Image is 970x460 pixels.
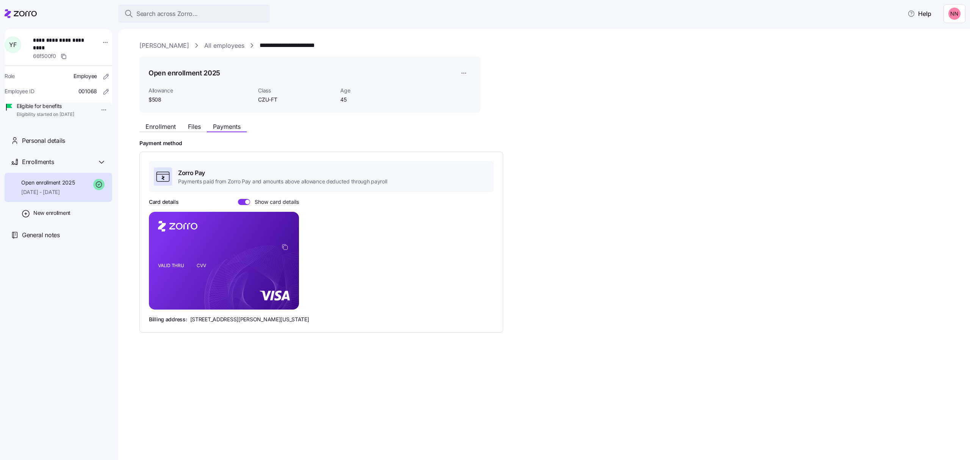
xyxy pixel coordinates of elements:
span: Show card details [250,199,299,205]
span: Personal details [22,136,65,146]
span: Role [5,72,15,80]
button: Search across Zorro... [118,5,270,23]
span: CZU-FT [258,96,334,103]
span: 001068 [78,88,97,95]
button: copy-to-clipboard [282,244,288,250]
span: Help [907,9,931,18]
span: Zorro Pay [178,168,387,178]
span: Eligibility started on [DATE] [17,111,74,118]
h3: Card details [149,198,179,206]
span: Class [258,87,334,94]
a: [PERSON_NAME] [139,41,189,50]
span: Enrollment [145,124,176,130]
span: Allowance [149,87,252,94]
span: Enrollments [22,157,54,167]
button: Help [901,6,937,21]
span: Payments paid from Zorro Pay and amounts above allowance deducted through payroll [178,178,387,185]
tspan: CVV [197,263,206,268]
span: Eligible for benefits [17,102,74,110]
h2: Payment method [139,140,959,147]
span: Search across Zorro... [136,9,198,19]
span: 45 [340,96,416,103]
span: Y F [9,42,16,48]
span: Payments [213,124,241,130]
span: Billing address: [149,316,187,323]
span: [DATE] - [DATE] [21,188,75,196]
img: 37cb906d10cb440dd1cb011682786431 [948,8,961,20]
span: Employee ID [5,88,34,95]
span: Employee [74,72,97,80]
span: New enrollment [33,209,70,217]
span: Files [188,124,201,130]
span: [STREET_ADDRESS][PERSON_NAME][US_STATE] [190,316,309,323]
a: All employees [204,41,244,50]
span: Age [340,87,416,94]
tspan: VALID THRU [158,263,184,268]
h1: Open enrollment 2025 [149,68,220,78]
span: $508 [149,96,252,103]
span: 66f500f0 [33,52,56,60]
span: General notes [22,230,60,240]
span: Open enrollment 2025 [21,179,75,186]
